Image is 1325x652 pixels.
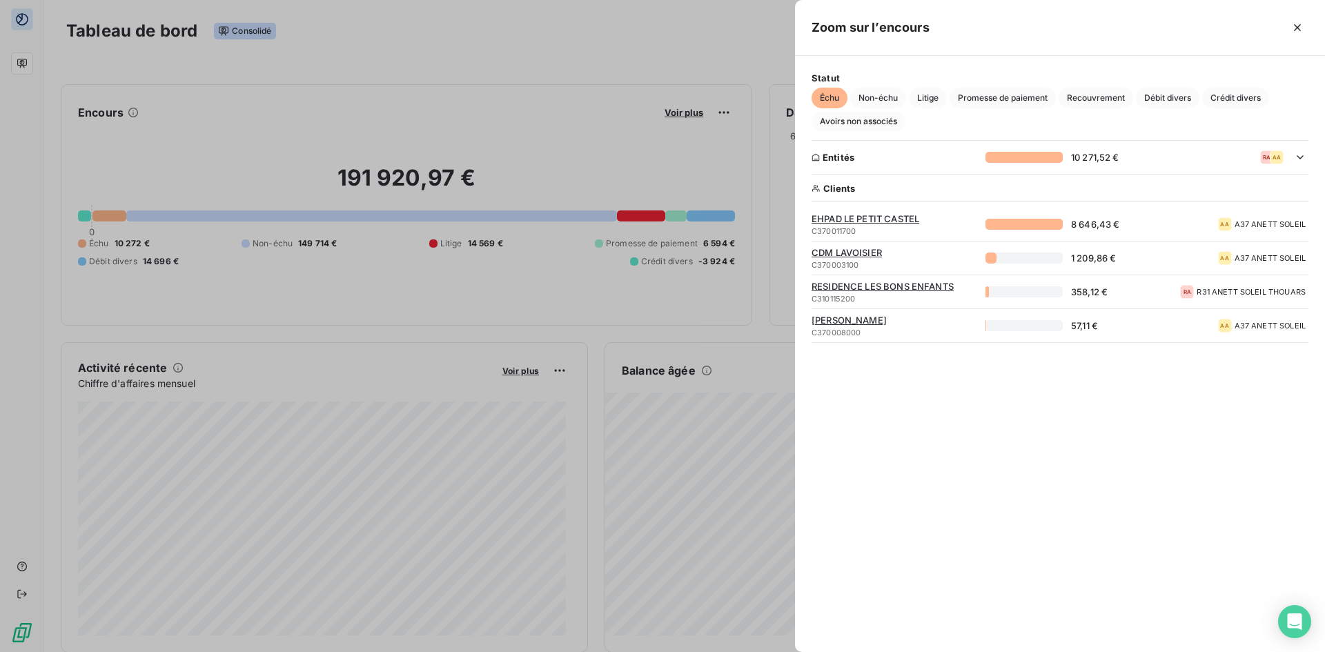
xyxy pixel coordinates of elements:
[812,247,977,258] span: CDM LAVOISIER
[823,152,854,163] span: Entités
[1202,88,1269,108] button: Crédit divers
[812,261,977,269] span: C370003100
[812,88,847,108] button: Échu
[812,18,930,37] h5: Zoom sur l’encours
[812,295,977,303] span: C310115200
[812,328,977,337] span: C370008000
[1197,288,1308,296] span: R31 ANETT SOLEIL THOUARS
[950,88,1056,108] button: Promesse de paiement
[1071,253,1117,264] span: 1 209,86 €
[1180,285,1194,299] div: RA
[1218,251,1232,265] div: AA
[1278,605,1311,638] div: Open Intercom Messenger
[1218,319,1232,333] div: AA
[850,88,906,108] button: Non-échu
[1059,88,1133,108] button: Recouvrement
[1136,88,1199,108] button: Débit divers
[812,213,977,224] span: EHPAD LE PETIT CASTEL
[812,227,977,235] span: C370011700
[812,281,977,292] span: RESIDENCE LES BONS ENFANTS
[812,111,905,132] button: Avoirs non associés
[823,183,934,194] span: Clients
[909,88,947,108] button: Litige
[1235,220,1308,228] span: A37 ANETT SOLEIL
[812,315,977,326] span: [PERSON_NAME]
[1071,320,1098,331] span: 57,11 €
[1260,150,1274,164] div: RA
[1071,286,1108,297] span: 358,12 €
[1270,150,1284,164] div: AA
[812,72,1308,83] span: Statut
[1218,217,1232,231] div: AA
[1071,152,1119,163] span: 10 271,52 €
[1235,322,1308,330] span: A37 ANETT SOLEIL
[1071,219,1120,230] span: 8 646,43 €
[1235,254,1308,262] span: A37 ANETT SOLEIL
